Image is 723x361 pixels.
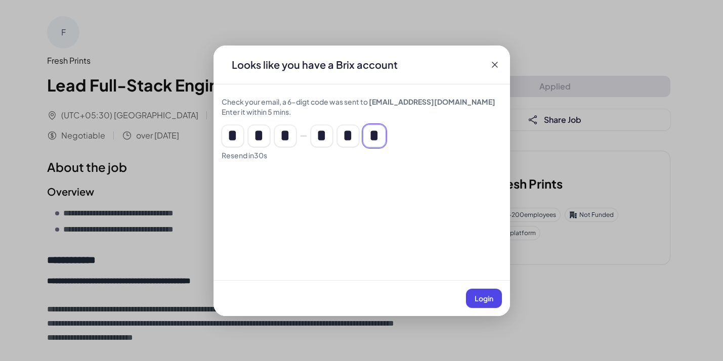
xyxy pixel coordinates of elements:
div: Looks like you have a Brix account [224,58,406,72]
div: Resend in 30 s [222,150,502,160]
button: Login [466,289,502,308]
span: Login [475,294,493,303]
div: Check your email, a 6-digt code was sent to Enter it within 5 mins. [222,97,502,117]
span: [EMAIL_ADDRESS][DOMAIN_NAME] [369,97,495,106]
